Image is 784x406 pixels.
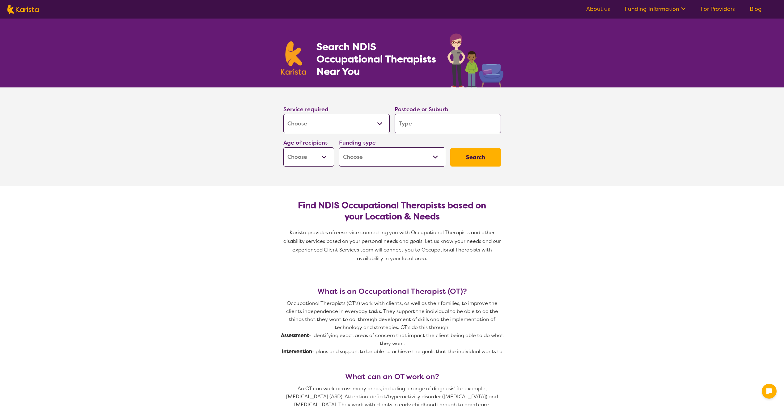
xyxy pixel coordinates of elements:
h3: What is an Occupational Therapist (OT)? [281,287,503,296]
input: Type [395,114,501,133]
img: Karista logo [7,5,39,14]
strong: Assessment [281,332,309,339]
button: Search [450,148,501,167]
h1: Search NDIS Occupational Therapists Near You [316,40,437,78]
span: free [332,229,342,236]
a: Blog [750,5,762,13]
label: Age of recipient [283,139,328,146]
strong: Intervention [282,348,312,355]
p: - plans and support to be able to achieve the goals that the individual wants to [281,348,503,356]
label: Postcode or Suburb [395,106,448,113]
p: - identifying exact areas of concern that impact the client being able to do what they want [281,332,503,348]
span: Karista provides a [290,229,332,236]
h2: Find NDIS Occupational Therapists based on your Location & Needs [288,200,496,222]
label: Service required [283,106,328,113]
a: For Providers [701,5,735,13]
img: occupational-therapy [447,33,503,87]
img: Karista logo [281,41,306,75]
h3: What can an OT work on? [281,372,503,381]
a: About us [586,5,610,13]
a: Funding Information [625,5,686,13]
label: Funding type [339,139,376,146]
p: Occupational Therapists (OT’s) work with clients, as well as their families, to improve the clien... [281,299,503,332]
span: service connecting you with Occupational Therapists and other disability services based on your p... [283,229,502,262]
